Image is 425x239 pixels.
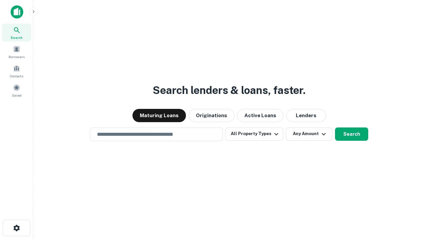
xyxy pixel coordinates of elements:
[9,54,25,59] span: Borrowers
[2,24,31,41] a: Search
[2,81,31,99] a: Saved
[237,109,284,122] button: Active Loans
[225,127,283,141] button: All Property Types
[2,62,31,80] a: Contacts
[12,93,22,98] span: Saved
[392,165,425,197] iframe: Chat Widget
[335,127,368,141] button: Search
[132,109,186,122] button: Maturing Loans
[11,35,23,40] span: Search
[286,127,332,141] button: Any Amount
[189,109,234,122] button: Originations
[2,43,31,61] a: Borrowers
[286,109,326,122] button: Lenders
[10,73,23,79] span: Contacts
[153,82,305,98] h3: Search lenders & loans, faster.
[11,5,23,19] img: capitalize-icon.png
